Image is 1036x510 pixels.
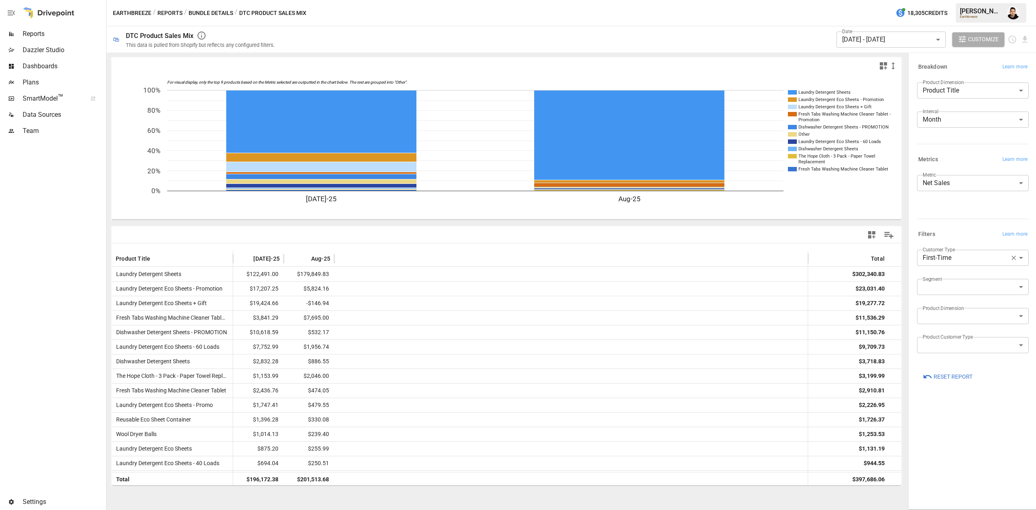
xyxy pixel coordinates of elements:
text: Aug-25 [618,195,641,203]
button: 18,305Credits [892,6,951,21]
span: $1,153.99 [237,369,280,383]
span: Product Title [116,255,150,263]
span: $250.51 [288,456,330,470]
text: 0% [151,187,160,195]
button: Sort [241,253,253,264]
div: $2,910.81 [859,384,885,398]
div: DTC Product Sales Mix [126,32,193,40]
span: Dazzler Studio [23,45,104,55]
label: Product Customer Type [923,333,973,340]
text: 20% [147,167,160,175]
span: $886.55 [288,354,330,369]
span: Laundry Detergent Eco Sheets - 40 Loads [113,460,219,466]
text: 40% [147,147,160,155]
button: Customize [952,32,1005,47]
span: $5,824.16 [288,282,330,296]
text: 60% [147,126,160,135]
span: $1,956.74 [288,340,330,354]
button: Sort [151,253,162,264]
span: Dishwasher Detergent Sheets [113,358,190,365]
div: $19,277.72 [856,296,885,310]
div: Product Title [917,82,1029,99]
button: Manage Columns [880,226,898,244]
label: Product Dimension [923,305,964,312]
div: $1,253.53 [859,427,885,441]
span: $3,841.29 [237,311,280,325]
span: $330.08 [288,413,330,427]
text: Fresh Tabs Washing Machine Cleaner Tablet - [798,112,891,117]
div: Net Sales [917,175,1029,191]
span: $7,752.99 [237,340,280,354]
div: [PERSON_NAME] [960,7,1002,15]
span: Wool Dryer Balls [113,431,157,437]
text: Other [798,132,810,137]
span: Reset Report [934,372,972,382]
div: $23,031.40 [856,282,885,296]
span: Reports [23,29,104,39]
span: Laundry Detergent Eco Sheets + Gift [113,300,207,306]
text: Fresh Tabs Washing Machine Cleaner Tablet [798,166,888,172]
span: Plans [23,78,104,87]
div: $3,718.83 [859,354,885,369]
text: Dishwasher Detergent Sheets [798,146,858,152]
span: $239.40 [288,427,330,441]
text: For visual display, only the top 9 products based on the Metric selected are outputted in the cha... [167,80,408,85]
text: Promotion [798,117,819,122]
span: $2,436.76 [237,384,280,398]
img: Francisco Sanchez [1007,6,1020,19]
span: $694.04 [237,456,280,470]
span: Laundry Detergent Eco Sheets - Promotion [113,285,223,292]
label: Metric [923,171,936,178]
span: $19,424.66 [237,296,280,310]
span: Dashboards [23,61,104,71]
label: Segment [923,276,942,282]
svg: A chart. [112,74,902,219]
span: [DATE]-25 [253,255,280,263]
span: Laundry Detergent Eco Sheets - Promo [113,402,213,408]
span: $875.20 [237,442,280,456]
label: Customer Type [923,246,955,253]
text: Laundry Detergent Eco Sheets - Promotion [798,97,884,102]
button: Schedule report [1008,35,1017,44]
span: $10,618.59 [237,325,280,339]
div: $3,199.99 [859,369,885,383]
span: $196,172.38 [237,472,280,487]
h6: Filters [918,230,935,239]
span: Dishwasher Detergent Sheets - PROMOTION [113,329,227,335]
text: Dishwasher Detergent Sheets - PROMOTION [798,124,889,130]
div: $11,536.29 [856,311,885,325]
span: 18,305 Credits [907,8,947,18]
span: $122,491.00 [237,267,280,281]
span: $179,849.83 [288,267,330,281]
label: Product Dimension [923,79,964,86]
div: $9,709.73 [859,340,885,354]
span: $17,207.25 [237,282,280,296]
span: Fresh Tabs Washing Machine Cleaner Tablet [113,387,226,394]
span: $479.55 [288,398,330,412]
span: Laundry Detergent Eco Sheets - 60 Loads [113,344,219,350]
span: Aug-25 [311,255,330,263]
span: Customize [968,34,999,44]
div: / [153,8,156,18]
div: / [235,8,238,18]
span: $166.40 [288,471,330,485]
button: Sort [299,253,310,264]
text: 100% [143,86,160,94]
span: Learn more [1002,230,1028,238]
div: Earthbreeze [960,15,1002,19]
div: $2,226.95 [859,398,885,412]
span: $201,513.68 [288,472,330,487]
span: Learn more [1002,63,1028,71]
div: $302,340.83 [852,267,885,281]
span: $1,014.13 [237,427,280,441]
span: $255.99 [288,442,330,456]
span: -$146.94 [288,296,330,310]
span: $2,832.28 [237,354,280,369]
span: $1,396.28 [237,413,280,427]
div: Month [917,112,1029,128]
text: Replacement [798,159,825,164]
span: $582.40 [237,471,280,485]
div: [DATE] - [DATE] [836,32,946,48]
span: Laundry Detergent Sheets [113,271,181,277]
